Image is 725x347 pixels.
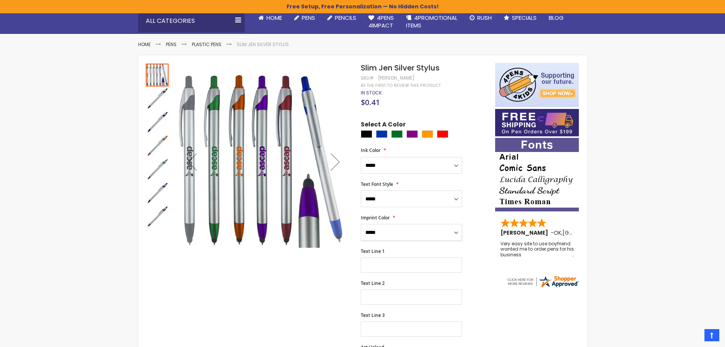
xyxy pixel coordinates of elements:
[464,10,498,26] a: Rush
[302,14,315,22] span: Pens
[335,14,356,22] span: Pencils
[146,157,169,181] div: Slim Jen Silver Stylus
[361,214,390,221] span: Imprint Color
[362,10,400,34] a: 4Pens4impact
[543,10,570,26] a: Blog
[177,63,207,261] div: Previous
[146,182,169,205] img: Slim Jen Silver Stylus
[252,10,288,26] a: Home
[506,275,579,288] img: 4pens.com widget logo
[554,229,561,237] span: OK
[361,75,375,81] strong: SKU
[361,97,380,107] span: $0.41
[368,14,394,29] span: 4Pens 4impact
[400,10,464,34] a: 4PROMOTIONALITEMS
[361,90,382,96] div: Availability
[378,75,414,81] div: [PERSON_NAME]
[361,83,441,88] a: Be the first to review this product
[551,229,618,237] span: - ,
[266,14,282,22] span: Home
[146,63,169,86] div: Slim Jen Silver Stylus
[146,205,169,228] img: Slim Jen Silver Stylus
[177,74,351,248] img: Slim Jen Silver Stylus
[146,205,169,228] div: Slim Jen Silver Stylus
[422,130,433,138] div: Orange
[361,120,406,131] span: Select A Color
[406,14,457,29] span: 4PROMOTIONAL ITEMS
[361,312,385,318] span: Text Line 3
[237,42,289,48] li: Slim Jen Silver Stylus
[406,130,418,138] div: Purple
[495,63,579,107] img: 4pens 4 kids
[288,10,321,26] a: Pens
[146,86,169,110] div: Slim Jen Silver Stylus
[500,229,551,237] span: [PERSON_NAME]
[321,10,362,26] a: Pencils
[138,10,245,32] div: All Categories
[437,130,448,138] div: Red
[361,62,440,73] span: Slim Jen Silver Stylus
[166,41,177,48] a: Pens
[146,134,169,157] img: Slim Jen Silver Stylus
[549,14,564,22] span: Blog
[512,14,537,22] span: Specials
[320,63,351,261] div: Next
[495,138,579,211] img: font-personalization-examples
[391,130,403,138] div: Green
[361,130,372,138] div: Black
[146,111,169,134] img: Slim Jen Silver Stylus
[562,229,618,237] span: [GEOGRAPHIC_DATA]
[138,41,151,48] a: Home
[376,130,387,138] div: Blue
[146,110,169,134] div: Slim Jen Silver Stylus
[361,248,385,254] span: Text Line 1
[495,109,579,136] img: Free shipping on orders over $199
[146,87,169,110] img: Slim Jen Silver Stylus
[498,10,543,26] a: Specials
[361,280,385,286] span: Text Line 2
[192,41,221,48] a: Plastic Pens
[704,329,719,341] a: Top
[361,181,393,187] span: Text Font Style
[146,158,169,181] img: Slim Jen Silver Stylus
[361,90,382,96] span: In stock
[477,14,492,22] span: Rush
[500,241,574,257] div: Very easy site to use boyfriend wanted me to order pens for his business
[506,283,579,290] a: 4pens.com certificate URL
[361,147,381,154] span: Ink Color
